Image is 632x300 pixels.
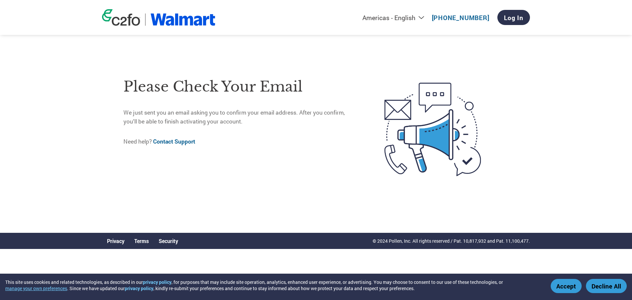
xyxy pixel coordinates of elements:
a: Privacy [107,237,124,244]
img: Walmart [150,14,215,26]
img: c2fo logo [102,9,140,26]
a: Security [159,237,178,244]
button: Accept [551,279,582,293]
p: We just sent you an email asking you to confirm your email address. After you confirm, you’ll be ... [123,108,357,126]
button: Decline All [586,279,627,293]
a: Log In [497,10,530,25]
a: privacy policy [125,285,153,291]
img: open-email [357,71,509,188]
h1: Please check your email [123,76,357,97]
a: [PHONE_NUMBER] [432,14,489,22]
p: Need help? [123,137,357,146]
a: Contact Support [153,138,195,145]
div: This site uses cookies and related technologies, as described in our , for purposes that may incl... [5,279,541,291]
a: Terms [134,237,149,244]
button: manage your own preferences [5,285,67,291]
a: privacy policy [143,279,171,285]
p: © 2024 Pollen, Inc. All rights reserved / Pat. 10,817,932 and Pat. 11,100,477. [373,237,530,244]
